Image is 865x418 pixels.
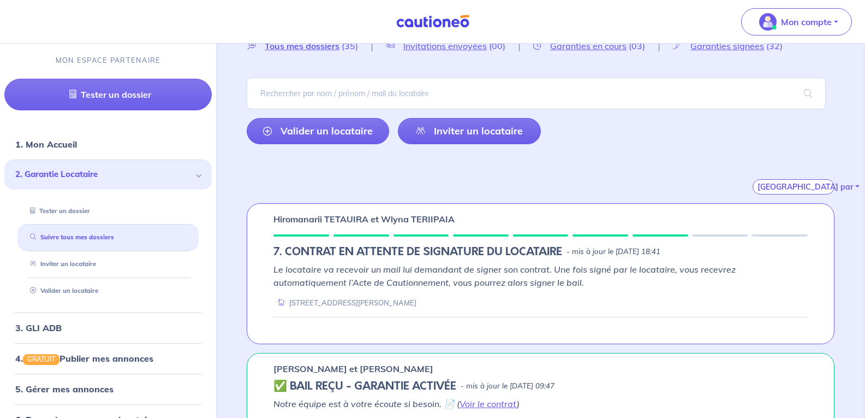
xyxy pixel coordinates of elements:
[550,40,627,51] span: Garanties en cours
[17,255,199,273] div: Inviter un locataire
[273,380,808,393] div: state: CONTRACT-VALIDATED, Context: IN-MANAGEMENT,IS-GL-CAUTION
[15,139,77,150] a: 1. Mon Accueil
[392,15,474,28] img: Cautioneo
[659,40,796,51] a: Garanties signées(32)
[273,213,455,226] p: Hiromanarii TETAUIRA et Wlyna TERIIPAIA
[15,352,153,363] a: 4.GRATUITPublier mes annonces
[766,40,783,51] span: (32)
[791,78,826,109] span: search
[17,228,199,246] div: Suivre tous mes dossiers
[26,207,90,214] a: Tester un dossier
[759,13,777,31] img: illu_account_valid_menu.svg
[273,245,808,258] div: state: SIGNING-CONTRACT-IN-PROGRESS, Context: ,IS-GL-CAUTION
[15,322,62,333] a: 3. GLI ADB
[489,40,505,51] span: (00)
[26,260,96,268] a: Inviter un locataire
[4,160,212,190] div: 2. Garantie Locataire
[629,40,645,51] span: (03)
[753,179,834,195] button: [GEOGRAPHIC_DATA] par
[690,40,764,51] span: Garanties signées
[265,40,339,51] span: Tous mes dossiers
[273,245,562,258] h5: 7. CONTRAT EN ATTENTE DE SIGNATURE DU LOCATAIRE
[247,118,389,144] a: Valider un locataire
[273,362,433,375] p: [PERSON_NAME] et [PERSON_NAME]
[247,40,372,51] a: Tous mes dossiers(35)
[520,40,659,51] a: Garanties en cours(03)
[15,168,193,181] span: 2. Garantie Locataire
[403,40,487,51] span: Invitations envoyées
[273,298,416,308] div: [STREET_ADDRESS][PERSON_NAME]
[26,287,98,295] a: Valider un locataire
[4,133,212,155] div: 1. Mon Accueil
[342,40,358,51] span: (35)
[17,282,199,300] div: Valider un locataire
[4,347,212,369] div: 4.GRATUITPublier mes annonces
[781,15,832,28] p: Mon compte
[741,8,852,36] button: illu_account_valid_menu.svgMon compte
[398,118,540,144] a: Inviter un locataire
[460,398,517,409] a: Voir le contrat
[566,246,660,257] p: - mis à jour le [DATE] 18:41
[15,384,114,395] a: 5. Gérer mes annonces
[26,233,114,241] a: Suivre tous mes dossiers
[273,264,736,288] em: Le locataire va recevoir un mail lui demandant de signer son contrat. Une fois signé par le locat...
[4,316,212,338] div: 3. GLI ADB
[273,380,456,393] h5: ✅ BAIL REÇU - GARANTIE ACTIVÉE
[273,398,520,409] em: Notre équipe est à votre écoute si besoin. 📄 ( )
[56,55,161,66] p: MON ESPACE PARTENAIRE
[247,78,826,109] input: Rechercher par nom / prénom / mail du locataire
[461,381,554,392] p: - mis à jour le [DATE] 09:47
[372,40,519,51] a: Invitations envoyées(00)
[4,79,212,110] a: Tester un dossier
[4,378,212,400] div: 5. Gérer mes annonces
[17,202,199,220] div: Tester un dossier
